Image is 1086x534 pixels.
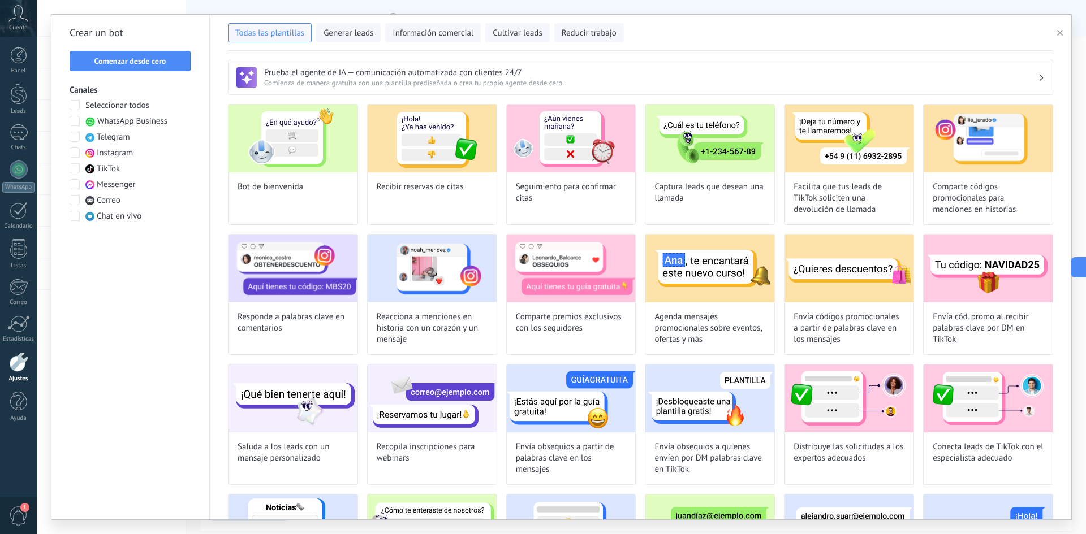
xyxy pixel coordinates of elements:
[554,23,624,42] button: Reducir trabajo
[654,311,765,345] span: Agenda mensajes promocionales sobre eventos, ofertas y más
[377,311,488,345] span: Reacciona a menciones en historia con un corazón y un mensaje
[377,441,488,464] span: Recopila inscripciones para webinars
[229,105,357,172] img: Bot de bienvenida
[229,235,357,302] img: Responde a palabras clave en comentarios
[97,179,136,190] span: Messenger
[238,441,348,464] span: Saluda a los leads con un mensaje personalizado
[654,441,765,475] span: Envía obsequios a quienes envíen por DM palabras clave en TikTok
[2,336,35,343] div: Estadísticas
[924,105,1053,172] img: Comparte códigos promocionales para menciones en historias
[70,85,191,95] h3: Canales
[785,235,913,302] img: Envía códigos promocionales a partir de palabras clave en los mensajes
[377,181,464,193] span: Recibir reservas de citas
[97,195,120,206] span: Correo
[228,23,312,42] button: Todas las plantillas
[933,181,1044,215] span: Comparte códigos promocionales para menciones en historias
[94,57,166,65] span: Comenzar desde cero
[516,311,627,334] span: Comparte premios exclusivos con los seguidores
[70,24,191,42] h2: Crear un bot
[368,364,497,432] img: Recopila inscripciones para webinars
[562,28,617,39] span: Reducir trabajo
[368,235,497,302] img: Reacciona a menciones en historia con un corazón y un mensaje
[2,223,35,230] div: Calendario
[493,28,542,39] span: Cultivar leads
[238,311,348,334] span: Responde a palabras clave en comentarios
[645,235,774,302] img: Agenda mensajes promocionales sobre eventos, ofertas y más
[368,105,497,172] img: Recibir reservas de citas
[933,441,1044,464] span: Conecta leads de TikTok con el especialista adecuado
[2,144,35,151] div: Chats
[235,28,304,39] span: Todas las plantillas
[97,116,167,127] span: WhatsApp Business
[507,105,636,172] img: Seguimiento para confirmar citas
[2,182,35,193] div: WhatsApp
[516,441,627,475] span: Envía obsequios a partir de palabras clave en los mensajes
[785,364,913,432] img: Distribuye las solicitudes a los expertos adecuados
[97,163,120,175] span: TikTok
[2,299,35,306] div: Correo
[794,311,904,345] span: Envía códigos promocionales a partir de palabras clave en los mensajes
[2,415,35,422] div: Ayuda
[20,503,29,512] span: 1
[324,28,373,39] span: Generar leads
[794,181,904,215] span: Facilita que tus leads de TikTok soliciten una devolución de llamada
[9,24,28,32] span: Cuenta
[2,108,35,115] div: Leads
[645,364,774,432] img: Envía obsequios a quienes envíen por DM palabras clave en TikTok
[97,147,133,159] span: Instagram
[2,262,35,270] div: Listas
[2,375,35,383] div: Ajustes
[507,364,636,432] img: Envía obsequios a partir de palabras clave en los mensajes
[238,181,303,193] span: Bot de bienvenida
[2,67,35,75] div: Panel
[924,364,1053,432] img: Conecta leads de TikTok con el especialista adecuado
[385,23,481,42] button: Información comercial
[654,181,765,204] span: Captura leads que desean una llamada
[264,67,1038,78] h3: Prueba el agente de IA — comunicación automatizada con clientes 24/7
[794,441,904,464] span: Distribuye las solicitudes a los expertos adecuados
[97,211,141,222] span: Chat en vivo
[924,235,1053,302] img: Envía cód. promo al recibir palabras clave por DM en TikTok
[85,100,149,111] span: Seleccionar todos
[393,28,473,39] span: Información comercial
[485,23,549,42] button: Cultivar leads
[70,51,191,71] button: Comenzar desde cero
[645,105,774,172] img: Captura leads que desean una llamada
[264,78,1038,88] span: Comienza de manera gratuita con una plantilla prediseñada o crea tu propio agente desde cero.
[933,311,1044,345] span: Envía cód. promo al recibir palabras clave por DM en TikTok
[97,132,130,143] span: Telegram
[785,105,913,172] img: Facilita que tus leads de TikTok soliciten una devolución de llamada
[507,235,636,302] img: Comparte premios exclusivos con los seguidores
[229,364,357,432] img: Saluda a los leads con un mensaje personalizado
[316,23,381,42] button: Generar leads
[516,181,627,204] span: Seguimiento para confirmar citas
